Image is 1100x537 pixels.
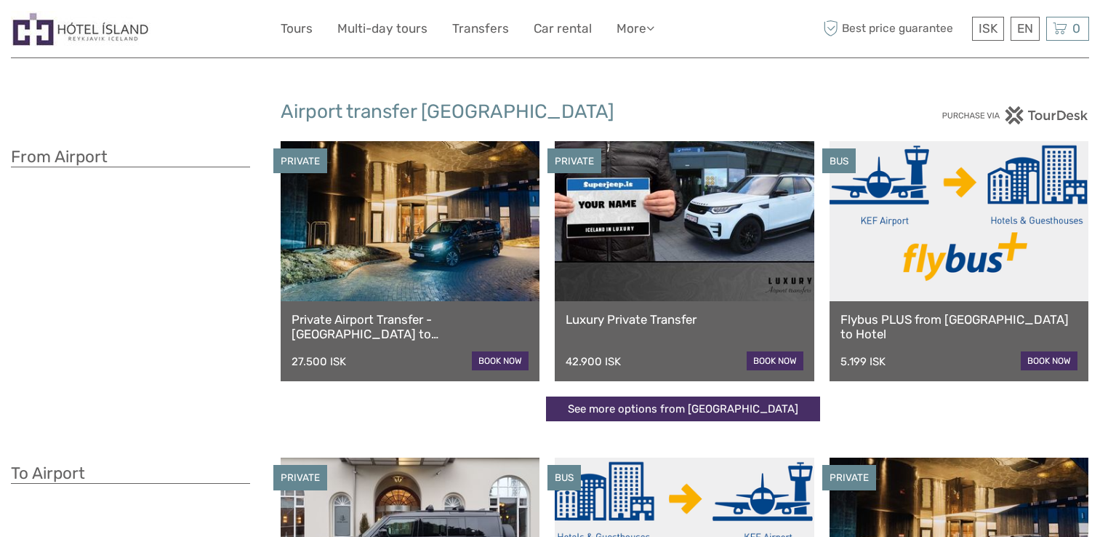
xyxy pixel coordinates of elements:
span: 0 [1070,21,1083,36]
img: Hótel Ísland [11,11,150,47]
h2: Airport transfer [GEOGRAPHIC_DATA] [281,100,820,124]
span: ISK [979,21,997,36]
a: Tours [281,18,313,39]
div: 5.199 ISK [840,355,886,368]
div: BUS [547,465,581,490]
a: Luxury Private Transfer [566,312,803,327]
span: Best price guarantee [819,17,968,41]
div: 27.500 ISK [292,355,346,368]
a: book now [747,351,803,370]
a: book now [472,351,529,370]
a: book now [1021,351,1077,370]
a: Private Airport Transfer - [GEOGRAPHIC_DATA] to [GEOGRAPHIC_DATA] [292,312,529,342]
a: See more options from [GEOGRAPHIC_DATA] [546,397,820,422]
div: PRIVATE [273,148,327,174]
h3: To Airport [11,464,250,484]
a: Transfers [452,18,509,39]
div: PRIVATE [547,148,601,174]
img: PurchaseViaTourDesk.png [942,106,1089,124]
div: EN [1011,17,1040,41]
a: Car rental [534,18,592,39]
div: PRIVATE [822,465,876,490]
a: More [617,18,654,39]
div: BUS [822,148,856,174]
a: Multi-day tours [337,18,427,39]
div: 42.900 ISK [566,355,621,368]
div: PRIVATE [273,465,327,490]
h3: From Airport [11,147,250,167]
a: Flybus PLUS from [GEOGRAPHIC_DATA] to Hotel [840,312,1077,342]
